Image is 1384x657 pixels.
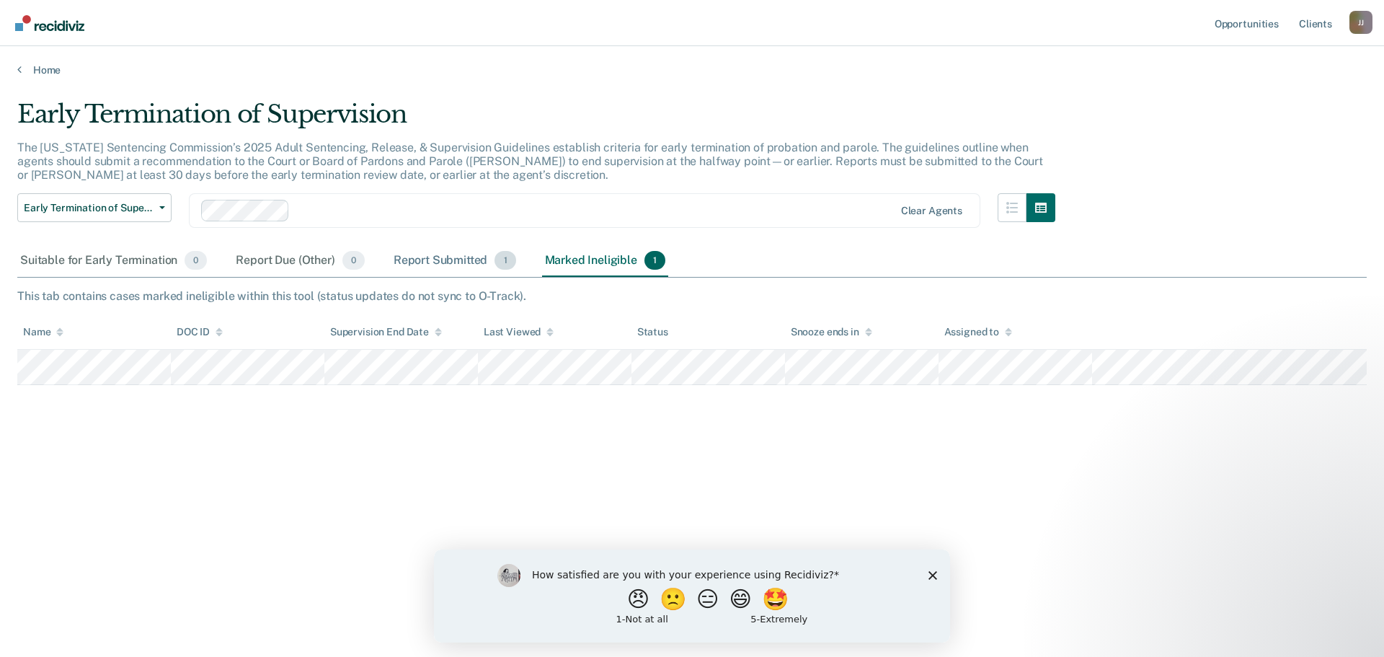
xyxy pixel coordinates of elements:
[901,205,962,217] div: Clear agents
[494,251,515,270] span: 1
[637,326,668,338] div: Status
[17,193,172,222] button: Early Termination of Supervision
[17,289,1367,303] div: This tab contains cases marked ineligible within this tool (status updates do not sync to O-Track).
[23,326,63,338] div: Name
[15,15,84,31] img: Recidiviz
[17,141,1043,182] p: The [US_STATE] Sentencing Commission’s 2025 Adult Sentencing, Release, & Supervision Guidelines e...
[17,100,1055,141] div: Early Termination of Supervision
[542,245,669,277] div: Marked Ineligible1
[791,326,872,338] div: Snooze ends in
[1349,11,1372,34] button: Profile dropdown button
[434,550,950,643] iframe: Survey by Kim from Recidiviz
[17,63,1367,76] a: Home
[330,326,442,338] div: Supervision End Date
[644,251,665,270] span: 1
[177,326,223,338] div: DOC ID
[233,245,367,277] div: Report Due (Other)0
[24,202,154,214] span: Early Termination of Supervision
[17,245,210,277] div: Suitable for Early Termination0
[944,326,1012,338] div: Assigned to
[391,245,519,277] div: Report Submitted1
[1349,11,1372,34] div: J J
[185,251,207,270] span: 0
[342,251,365,270] span: 0
[484,326,554,338] div: Last Viewed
